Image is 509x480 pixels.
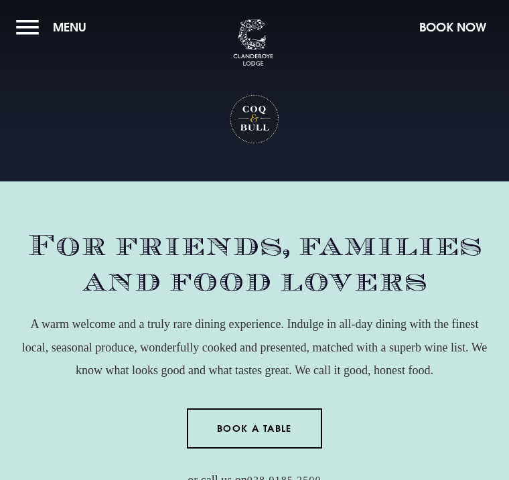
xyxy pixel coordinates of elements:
a: Book a Table [187,408,323,449]
img: Clandeboye Lodge [233,19,273,66]
h2: For friends, families and food lovers [16,228,493,299]
span: Menu [53,19,86,35]
button: Menu [16,13,93,42]
p: A warm welcome and a truly rare dining experience. Indulge in all-day dining with the finest loca... [16,313,493,382]
button: Book Now [413,13,493,42]
h1: Coq & Bull [229,94,281,145]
